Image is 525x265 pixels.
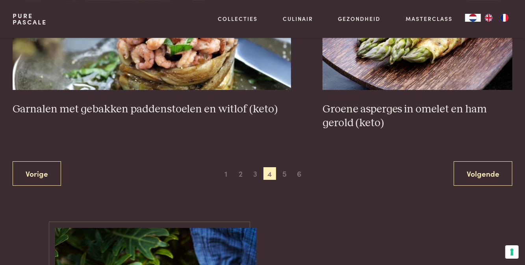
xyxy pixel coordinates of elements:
span: 3 [249,167,262,180]
span: 2 [234,167,247,180]
a: PurePascale [13,13,47,25]
button: Uw voorkeuren voor toestemming voor trackingtechnologieën [505,245,519,259]
span: 5 [278,167,291,180]
a: FR [497,14,512,22]
span: 6 [293,167,306,180]
a: Gezondheid [338,15,381,23]
h3: Garnalen met gebakken paddenstoelen en witlof (keto) [13,103,291,116]
a: Vorige [13,161,61,186]
h3: Groene asperges in omelet en ham gerold (keto) [323,103,512,130]
a: Volgende [454,161,512,186]
a: Collecties [218,15,258,23]
a: Culinair [283,15,313,23]
a: Masterclass [406,15,453,23]
span: 4 [263,167,276,180]
ul: Language list [481,14,512,22]
a: NL [465,14,481,22]
span: 1 [220,167,232,180]
a: EN [481,14,497,22]
div: Language [465,14,481,22]
aside: Language selected: Nederlands [465,14,512,22]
